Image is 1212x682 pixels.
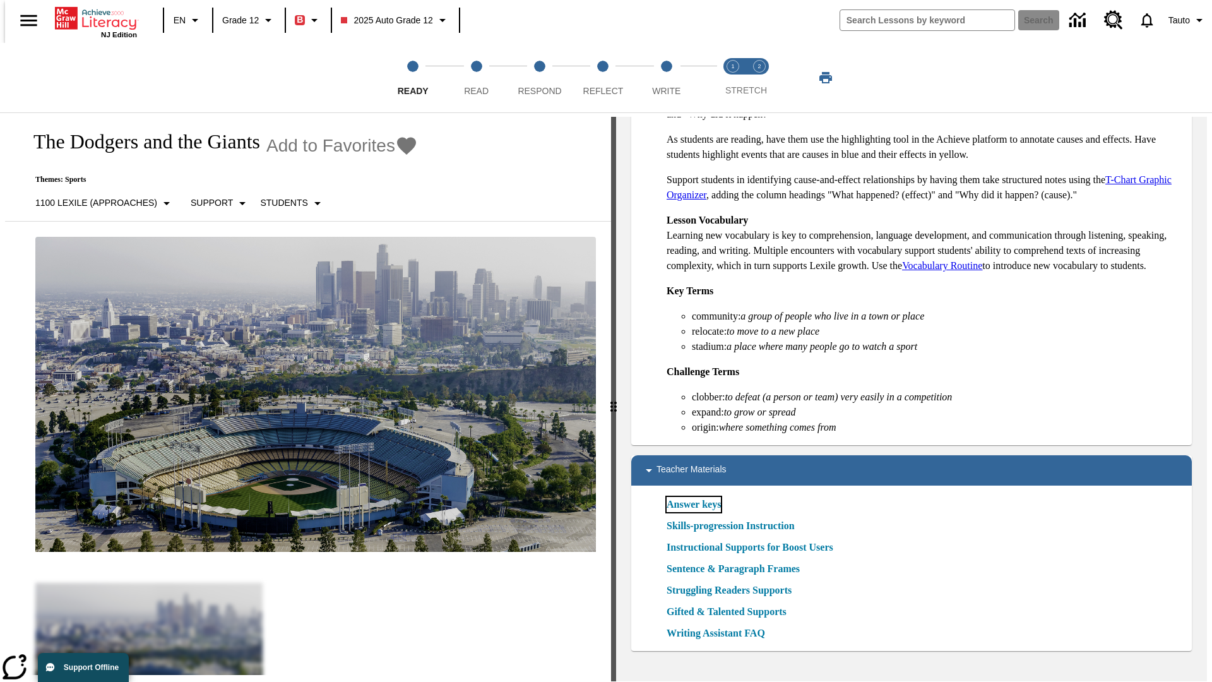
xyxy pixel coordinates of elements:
a: Struggling Readers Supports [667,583,799,598]
a: Answer keys, Will open in new browser window or tab [667,497,721,512]
span: Grade 12 [222,14,259,27]
button: Grade: Grade 12, Select a grade [217,9,281,32]
em: where something comes from [719,422,836,433]
img: Dodgers stadium. [35,237,596,553]
button: Open side menu [10,2,47,39]
button: Scaffolds, Support [186,192,255,215]
button: Write step 5 of 5 [630,43,703,112]
span: Ready [398,86,429,96]
button: Add to Favorites - The Dodgers and the Giants [266,135,418,157]
a: Data Center [1062,3,1096,38]
button: Respond step 3 of 5 [503,43,576,112]
strong: Key Terms [667,285,713,296]
span: Add to Favorites [266,136,395,156]
button: Print [805,66,846,89]
em: people who live in a town or place [785,311,924,321]
button: Stretch Read step 1 of 2 [715,43,751,112]
span: NJ Edition [101,31,137,39]
span: B [297,12,303,28]
input: search field [840,10,1014,30]
li: clobber: [692,390,1182,405]
button: Select Lexile, 1100 Lexile (Approaches) [30,192,179,215]
em: a group of [740,311,782,321]
a: T-Chart Graphic Organizer [667,174,1172,200]
button: Stretch Respond step 2 of 2 [741,43,778,112]
strong: Lesson Vocabulary [667,215,748,225]
a: Writing Assistant FAQ [667,626,773,641]
button: Read step 2 of 5 [439,43,513,112]
em: to defeat (a person or team) very easily in a competition [725,392,952,402]
a: Skills-progression Instruction, Will open in new browser window or tab [667,518,795,534]
div: Press Enter or Spacebar and then press right and left arrow keys to move the slider [611,117,616,681]
div: Home [55,4,137,39]
em: to move to a new place [727,326,819,337]
button: Reflect step 4 of 5 [566,43,639,112]
p: Learning new vocabulary is key to comprehension, language development, and communication through ... [667,213,1182,273]
span: STRETCH [725,85,767,95]
button: Ready step 1 of 5 [376,43,449,112]
div: Teacher Materials [631,455,1192,486]
button: Select Student [255,192,330,215]
a: Sentence & Paragraph Frames, Will open in new browser window or tab [667,561,800,577]
div: activity [616,117,1207,681]
h1: The Dodgers and the Giants [20,130,260,153]
button: Boost Class color is red. Change class color [290,9,327,32]
strong: Challenge Terms [667,366,739,377]
span: Reflect [583,86,624,96]
li: expand: [692,405,1182,420]
p: Themes: Sports [20,175,418,184]
div: reading [5,117,611,675]
span: 2025 Auto Grade 12 [341,14,432,27]
p: Teacher Materials [656,463,727,478]
span: Respond [518,86,561,96]
a: Instructional Supports for Boost Users, Will open in new browser window or tab [667,540,833,555]
a: Gifted & Talented Supports [667,604,794,619]
button: Profile/Settings [1163,9,1212,32]
p: As students are reading, have them use the highlighting tool in the Achieve platform to annotate ... [667,132,1182,162]
text: 2 [757,63,761,69]
button: Class: 2025 Auto Grade 12, Select your class [336,9,454,32]
p: Support students in identifying cause-and-effect relationships by having them take structured not... [667,172,1182,203]
a: Resource Center, Will open in new tab [1096,3,1131,37]
button: Language: EN, Select a language [168,9,208,32]
span: Write [652,86,680,96]
li: community: [692,309,1182,324]
em: to grow or spread [724,407,796,417]
li: stadium: [692,339,1182,354]
span: Tauto [1168,14,1190,27]
span: EN [174,14,186,27]
a: Vocabulary Routine [902,260,982,271]
a: Notifications [1131,4,1163,37]
span: Read [464,86,489,96]
p: Students [260,196,307,210]
span: Support Offline [64,663,119,672]
li: origin: [692,420,1182,435]
p: Support [191,196,233,210]
p: 1100 Lexile (Approaches) [35,196,157,210]
text: 1 [731,63,734,69]
em: a place where many people go to watch a sport [727,341,917,352]
button: Support Offline [38,653,129,682]
li: relocate: [692,324,1182,339]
